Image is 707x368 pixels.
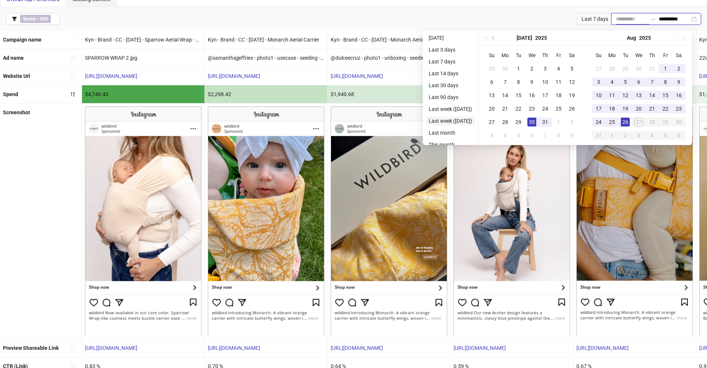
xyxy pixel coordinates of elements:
div: 3 [634,131,643,140]
div: 19 [567,91,576,100]
td: 2025-07-27 [485,115,498,129]
div: Kyn - Brand - CC - [DATE] - Sparrow Aerial Wrap - PDP [82,31,204,49]
div: 10 [541,78,550,86]
td: 2025-07-10 [539,75,552,89]
div: 27 [634,118,643,126]
td: 2025-08-18 [605,102,619,115]
td: 2025-08-02 [565,115,579,129]
div: 21 [501,104,510,113]
span: sort-ascending [70,345,75,350]
td: 2025-08-09 [672,75,685,89]
div: @samanthajjeffries - photo1 - usecase - seeding - aerialcarrier - PDP [205,49,327,67]
td: 2025-09-05 [659,129,672,142]
td: 2025-08-14 [645,89,659,102]
div: 8 [514,78,523,86]
div: 30 [634,64,643,73]
td: 2025-08-01 [552,115,565,129]
td: 2025-08-06 [525,129,539,142]
li: Last 30 days [426,81,475,90]
td: 2025-08-26 [619,115,632,129]
th: Tu [512,49,525,62]
li: Last 7 days [426,57,475,66]
a: [URL][DOMAIN_NAME] [85,345,137,351]
div: 20 [634,104,643,113]
button: Choose a year [639,30,651,45]
th: Mo [498,49,512,62]
div: 1 [608,131,616,140]
div: Kyn - Brand - CC - [DATE] - Monarch Aerial Carrier [328,31,450,49]
li: Last 14 days [426,69,475,78]
td: 2025-07-16 [525,89,539,102]
td: 2025-08-04 [605,75,619,89]
td: 2025-08-17 [592,102,605,115]
b: Spend [3,91,18,97]
div: 13 [487,91,496,100]
div: 3 [487,131,496,140]
td: 2025-07-03 [539,62,552,75]
th: Sa [672,49,685,62]
td: 2025-06-29 [485,62,498,75]
td: 2025-07-20 [485,102,498,115]
td: 2025-07-26 [565,102,579,115]
div: 26 [621,118,630,126]
td: 2025-07-02 [525,62,539,75]
div: 27 [594,64,603,73]
a: [URL][DOMAIN_NAME] [331,345,383,351]
button: Choose a month [627,30,636,45]
td: 2025-07-01 [512,62,525,75]
div: 17 [541,91,550,100]
td: 2025-07-06 [485,75,498,89]
div: 14 [648,91,657,100]
div: Kyn - Brand - CC - [DATE] - Monarch Aerial Carrier [205,31,327,49]
li: Last month [426,128,475,137]
div: 1 [661,64,670,73]
a: [URL][DOMAIN_NAME] [85,73,137,79]
td: 2025-07-17 [539,89,552,102]
td: 2025-09-01 [605,129,619,142]
div: 20 [487,104,496,113]
div: 11 [554,78,563,86]
span: sort-ascending [70,110,75,115]
td: 2025-07-08 [512,75,525,89]
div: $4,740.43 [82,85,204,103]
th: Su [485,49,498,62]
div: 6 [674,131,683,140]
div: 28 [501,118,510,126]
td: 2025-07-21 [498,102,512,115]
div: 23 [527,104,536,113]
div: 26 [567,104,576,113]
td: 2025-08-23 [672,102,685,115]
img: Screenshot 120218144262360655 [454,106,570,335]
td: 2025-07-07 [498,75,512,89]
div: 2 [527,64,536,73]
li: [DATE] [426,33,475,42]
div: 2 [674,64,683,73]
th: Fr [659,49,672,62]
b: Ad name [3,55,24,61]
th: Mo [605,49,619,62]
div: 28 [648,118,657,126]
button: Choose a year [535,30,547,45]
div: 29 [514,118,523,126]
td: 2025-07-11 [552,75,565,89]
td: 2025-08-04 [498,129,512,142]
div: 18 [608,104,616,113]
td: 2025-08-31 [592,129,605,142]
img: Screenshot 120233371686600655 [208,106,324,335]
img: Screenshot 120233375596330655 [331,106,447,335]
td: 2025-06-30 [498,62,512,75]
div: 5 [514,131,523,140]
div: 31 [648,64,657,73]
td: 2025-07-12 [565,75,579,89]
div: 18 [554,91,563,100]
div: 5 [567,64,576,73]
b: Screenshot [3,109,30,115]
div: 11 [608,91,616,100]
th: Fr [552,49,565,62]
div: 10 [594,91,603,100]
td: 2025-08-30 [672,115,685,129]
td: 2025-07-09 [525,75,539,89]
td: 2025-08-08 [659,75,672,89]
div: 6 [634,78,643,86]
div: 12 [621,91,630,100]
